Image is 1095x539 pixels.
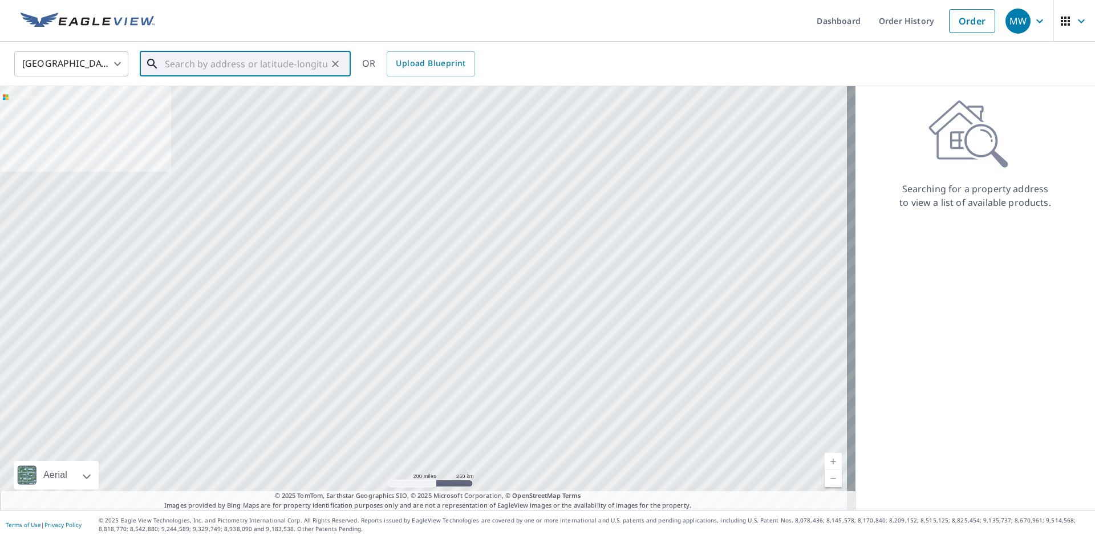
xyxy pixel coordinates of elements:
a: Upload Blueprint [387,51,474,76]
div: MW [1005,9,1031,34]
span: © 2025 TomTom, Earthstar Geographics SIO, © 2025 Microsoft Corporation, © [275,491,581,501]
a: OpenStreetMap [512,491,560,500]
p: Searching for a property address to view a list of available products. [899,182,1052,209]
img: EV Logo [21,13,155,30]
a: Current Level 5, Zoom In [825,453,842,470]
p: © 2025 Eagle View Technologies, Inc. and Pictometry International Corp. All Rights Reserved. Repo... [99,516,1089,533]
div: [GEOGRAPHIC_DATA] [14,48,128,80]
span: Upload Blueprint [396,56,465,71]
a: Terms of Use [6,521,41,529]
div: Aerial [40,461,71,489]
div: Aerial [14,461,99,489]
a: Privacy Policy [44,521,82,529]
div: OR [362,51,475,76]
p: | [6,521,82,528]
a: Order [949,9,995,33]
a: Terms [562,491,581,500]
button: Clear [327,56,343,72]
a: Current Level 5, Zoom Out [825,470,842,487]
input: Search by address or latitude-longitude [165,48,327,80]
